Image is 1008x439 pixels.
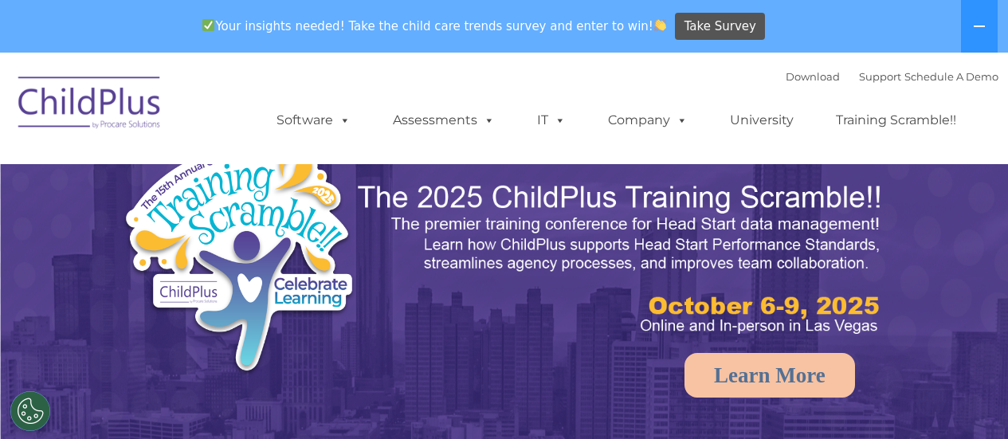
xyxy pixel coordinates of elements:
a: University [714,104,810,136]
a: Schedule A Demo [904,70,998,83]
a: Download [786,70,840,83]
span: Take Survey [684,13,756,41]
a: Company [592,104,704,136]
button: Cookies Settings [10,391,50,431]
a: Take Survey [675,13,765,41]
img: ChildPlus by Procare Solutions [10,65,170,145]
img: ✅ [202,19,214,31]
font: | [786,70,998,83]
a: Learn More [684,353,855,398]
a: Software [261,104,367,136]
a: Support [859,70,901,83]
a: Training Scramble!! [820,104,972,136]
a: IT [521,104,582,136]
a: Assessments [377,104,511,136]
span: Your insights needed! Take the child care trends survey and enter to win! [196,10,673,41]
img: 👏 [654,19,666,31]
